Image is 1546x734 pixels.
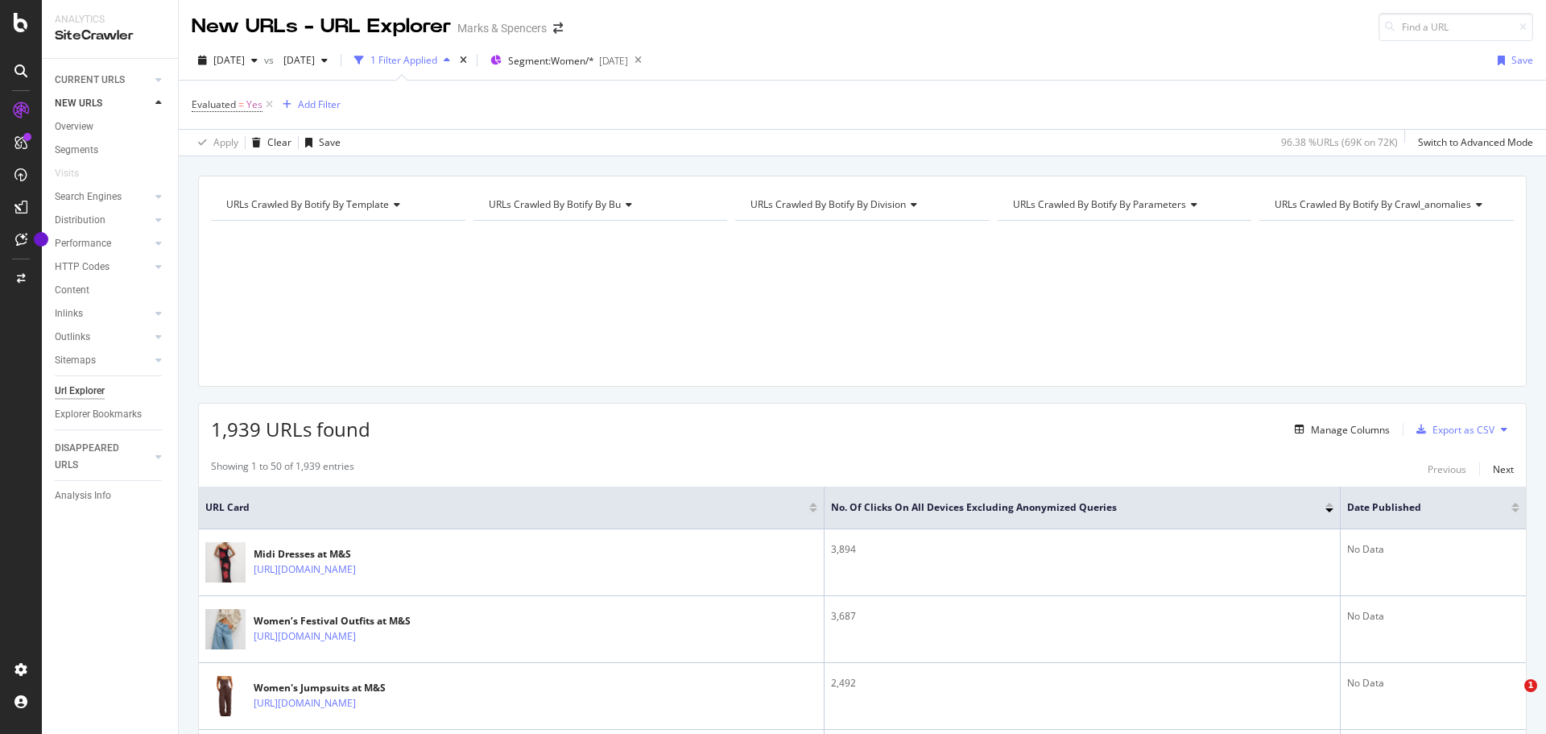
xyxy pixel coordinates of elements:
img: main image [205,670,246,723]
a: Sitemaps [55,352,151,369]
a: Outlinks [55,329,151,346]
div: Analytics [55,13,165,27]
span: URL Card [205,500,805,515]
a: Segments [55,142,167,159]
div: Add Filter [298,97,341,111]
div: Manage Columns [1311,423,1390,437]
div: 3,687 [831,609,1333,624]
img: main image [205,537,246,589]
div: Performance [55,235,111,252]
div: Analysis Info [55,487,111,504]
div: Overview [55,118,93,135]
a: Search Engines [55,189,151,205]
a: Visits [55,165,95,182]
div: Save [319,135,341,149]
div: Previous [1428,462,1466,476]
span: URLs Crawled By Botify By parameters [1013,197,1186,211]
div: Sitemaps [55,352,96,369]
img: main image [205,603,246,656]
button: Export as CSV [1410,417,1494,442]
span: vs [264,53,277,67]
div: No Data [1347,542,1519,557]
button: Add Filter [276,95,341,114]
span: 1 [1524,679,1537,692]
div: 1 Filter Applied [370,53,437,67]
div: Switch to Advanced Mode [1418,135,1533,149]
a: Performance [55,235,151,252]
button: 1 Filter Applied [348,48,457,73]
span: Segment: Women/* [508,54,594,68]
button: [DATE] [192,48,264,73]
h4: URLs Crawled By Botify By division [747,192,975,218]
span: = [238,97,244,111]
div: CURRENT URLS [55,72,125,89]
button: Switch to Advanced Mode [1412,130,1533,156]
button: Segment:Women/*[DATE] [484,48,628,73]
div: SiteCrawler [55,27,165,45]
div: Showing 1 to 50 of 1,939 entries [211,459,354,479]
span: Yes [246,93,262,116]
span: Evaluated [192,97,236,111]
div: Visits [55,165,79,182]
div: Distribution [55,212,105,229]
a: HTTP Codes [55,259,151,276]
a: NEW URLS [55,95,151,112]
div: 96.38 % URLs ( 69K on 72K ) [1281,135,1398,149]
iframe: Intercom live chat [1491,679,1530,718]
button: Apply [192,130,238,156]
a: [URL][DOMAIN_NAME] [254,562,356,578]
span: No. of Clicks On All Devices excluding anonymized queries [831,500,1301,515]
span: 2025 Aug. 9th [213,53,245,67]
span: URLs Crawled By Botify By bu [489,197,621,211]
a: Overview [55,118,167,135]
div: No Data [1347,609,1519,624]
h4: URLs Crawled By Botify By bu [486,192,713,218]
div: Women's Jumpsuits at M&S [254,681,426,695]
div: Explorer Bookmarks [55,406,142,423]
a: DISAPPEARED URLS [55,440,151,474]
div: Midi Dresses at M&S [254,547,426,562]
div: Export as CSV [1432,423,1494,437]
a: [URL][DOMAIN_NAME] [254,628,356,645]
div: Women’s Festival Outfits at M&S [254,614,426,628]
button: Save [299,130,341,156]
a: Distribution [55,212,151,229]
div: Content [55,282,89,299]
button: Clear [246,130,291,156]
div: Outlinks [55,329,90,346]
span: URLs Crawled By Botify By crawl_anomalies [1275,197,1471,211]
div: times [457,52,470,68]
div: HTTP Codes [55,259,110,276]
span: URLs Crawled By Botify By division [750,197,906,211]
span: URLs Crawled By Botify By template [226,197,389,211]
div: Save [1511,53,1533,67]
div: Clear [267,135,291,149]
a: Content [55,282,167,299]
a: Url Explorer [55,383,167,400]
button: Save [1491,48,1533,73]
a: [URL][DOMAIN_NAME] [254,695,356,711]
h4: URLs Crawled By Botify By parameters [1010,192,1238,218]
div: arrow-right-arrow-left [553,23,563,34]
button: Manage Columns [1288,420,1390,439]
a: Explorer Bookmarks [55,406,167,423]
button: Previous [1428,459,1466,479]
span: Date Published [1347,500,1487,515]
a: Analysis Info [55,487,167,504]
div: 2,492 [831,676,1333,690]
div: New URLs - URL Explorer [192,13,451,40]
h4: URLs Crawled By Botify By crawl_anomalies [1271,192,1499,218]
div: Marks & Spencers [457,20,547,36]
div: [DATE] [599,54,628,68]
span: 2024 Jul. 27th [277,53,315,67]
div: Apply [213,135,238,149]
a: CURRENT URLS [55,72,151,89]
div: Tooltip anchor [34,232,48,247]
button: Next [1493,459,1514,479]
div: No Data [1347,676,1519,690]
div: 3,894 [831,542,1333,557]
input: Find a URL [1379,13,1533,41]
div: DISAPPEARED URLS [55,440,136,474]
div: Segments [55,142,98,159]
div: NEW URLS [55,95,102,112]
